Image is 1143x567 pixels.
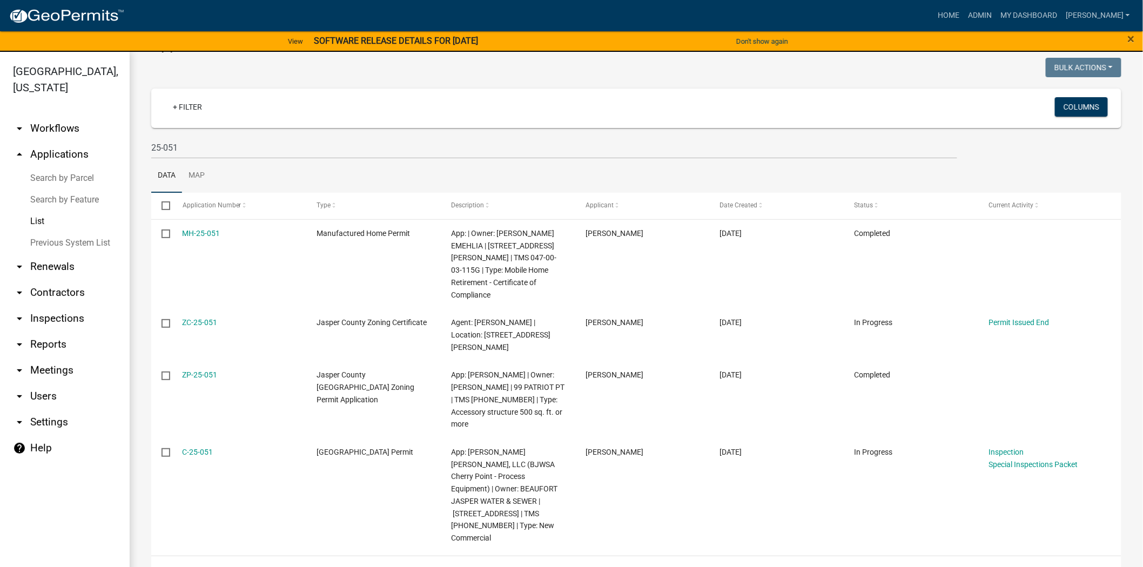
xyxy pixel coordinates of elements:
a: Admin [964,5,996,26]
a: Data [151,159,182,193]
input: Search for applications [151,137,957,159]
span: Applicant [586,201,614,209]
span: Type [317,201,331,209]
datatable-header-cell: Select [151,193,172,219]
i: arrow_drop_down [13,122,26,135]
span: Status [855,201,873,209]
span: 05/09/2025 [720,229,742,238]
span: Description [451,201,484,209]
a: [PERSON_NAME] [1061,5,1134,26]
span: Current Activity [989,201,1033,209]
span: Completed [855,370,891,379]
datatable-header-cell: Type [306,193,441,219]
strong: SOFTWARE RELEASE DETAILS FOR [DATE] [314,36,478,46]
span: × [1128,31,1135,46]
span: Jasper County Zoning Certificate [317,318,427,327]
datatable-header-cell: Applicant [575,193,710,219]
datatable-header-cell: Application Number [172,193,306,219]
span: Agent: Mary C Ferrell | Location: 380 COTTON HILL RD [451,318,550,352]
i: arrow_drop_down [13,364,26,377]
button: Close [1128,32,1135,45]
span: 02/28/2025 [720,370,742,379]
span: 11/13/2024 [720,448,742,456]
datatable-header-cell: Description [441,193,575,219]
i: arrow_drop_up [13,148,26,161]
i: arrow_drop_down [13,338,26,351]
i: arrow_drop_down [13,286,26,299]
a: View [284,32,307,50]
span: App: FOSCARDO MADISON RUTH | Owner: FOSCARDO MADISON RUTH | 99 PATRIOT PT | TMS 024-00-05-021 | T... [451,370,564,428]
span: Completed [855,229,891,238]
a: + Filter [164,97,211,117]
a: ZC-25-051 [183,318,218,327]
span: 03/05/2025 [720,318,742,327]
i: arrow_drop_down [13,390,26,403]
a: My Dashboard [996,5,1061,26]
i: arrow_drop_down [13,260,26,273]
span: In Progress [855,318,893,327]
span: App: | Owner: JIMENEZ-HERNANDEZ EMEHLIA | 319 MALPHRUS RD | TMS 047-00-03-115G | Type: Mobile Hom... [451,229,556,299]
datatable-header-cell: Current Activity [978,193,1113,219]
a: Home [933,5,964,26]
button: Columns [1055,97,1108,117]
datatable-header-cell: Status [844,193,978,219]
i: arrow_drop_down [13,312,26,325]
a: Permit Issued End [989,318,1049,327]
span: Jasper County SC Zoning Permit Application [317,370,414,404]
a: ZP-25-051 [183,370,218,379]
span: Application Number [183,201,241,209]
a: Inspection [989,448,1024,456]
i: help [13,442,26,455]
span: Madison Ruth Rosenlieb [586,370,643,379]
span: In Progress [855,448,893,456]
button: Don't show again [732,32,792,50]
button: Bulk Actions [1046,58,1121,77]
span: MARY C FERRELL [586,318,643,327]
span: App: Reeves Young, LLC (BJWSA Cherry Point - Process Equipment) | Owner: BEAUFORT JASPER WATER & ... [451,448,557,542]
a: Map [182,159,211,193]
a: MH-25-051 [183,229,220,238]
span: Manufactured Home Permit [317,229,410,238]
span: Seth Wofford [586,448,643,456]
a: Special Inspections Packet [989,460,1078,469]
i: arrow_drop_down [13,416,26,429]
datatable-header-cell: Date Created [710,193,844,219]
span: Date Created [720,201,758,209]
span: Emehlia Lopez [586,229,643,238]
span: Jasper County Building Permit [317,448,413,456]
a: C-25-051 [183,448,213,456]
